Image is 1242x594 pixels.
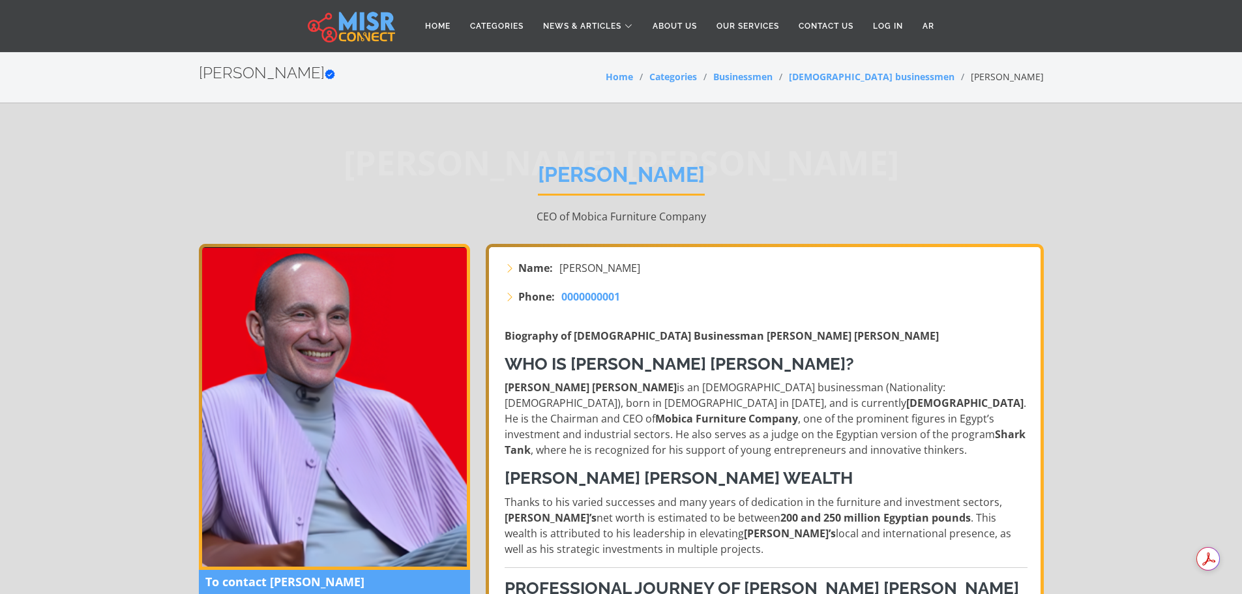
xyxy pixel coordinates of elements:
li: [PERSON_NAME] [954,70,1044,83]
a: Our Services [707,14,789,38]
span: [PERSON_NAME] [559,260,640,276]
p: Thanks to his varied successes and many years of dedication in the furniture and investment secto... [505,494,1028,557]
a: Businessmen [713,70,773,83]
strong: [PERSON_NAME]’s [505,511,597,525]
img: main.misr_connect [308,10,395,42]
strong: 200 and 250 million Egyptian pounds [780,511,971,525]
a: Log in [863,14,913,38]
a: About Us [643,14,707,38]
a: [DEMOGRAPHIC_DATA] businessmen [789,70,954,83]
svg: Verified account [325,69,335,80]
h3: Who is [PERSON_NAME] [PERSON_NAME]? [505,354,1028,374]
a: Home [606,70,633,83]
strong: Shark Tank [505,427,1026,457]
strong: Name: [518,260,553,276]
h2: [PERSON_NAME] [199,64,335,83]
a: Categories [649,70,697,83]
strong: [DEMOGRAPHIC_DATA] [906,396,1024,410]
a: AR [913,14,944,38]
h3: [PERSON_NAME] [PERSON_NAME] Wealth [505,468,1028,488]
a: Categories [460,14,533,38]
h1: [PERSON_NAME] [538,162,705,196]
strong: [PERSON_NAME]’s [744,526,836,541]
strong: Mobica Furniture Company [655,411,798,426]
strong: Biography of [DEMOGRAPHIC_DATA] Businessman [PERSON_NAME] [PERSON_NAME] [505,329,939,343]
a: News & Articles [533,14,643,38]
a: Contact Us [789,14,863,38]
a: Home [415,14,460,38]
strong: Phone: [518,289,555,304]
span: News & Articles [543,20,621,32]
p: CEO of Mobica Furniture Company [199,209,1044,224]
p: is an [DEMOGRAPHIC_DATA] businessman (Nationality: [DEMOGRAPHIC_DATA]), born in [DEMOGRAPHIC_DATA... [505,379,1028,458]
strong: [PERSON_NAME] [PERSON_NAME] [505,380,677,394]
a: 0000000001 [561,289,620,304]
img: Mohamed Farouk [199,244,470,570]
